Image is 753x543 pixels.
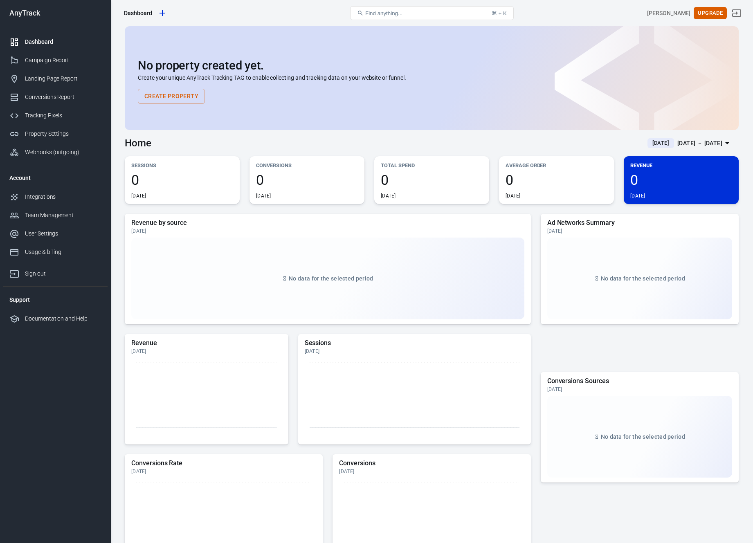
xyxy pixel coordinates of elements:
[25,130,101,138] div: Property Settings
[381,173,483,187] span: 0
[138,59,726,72] h2: No property created yet.
[25,74,101,83] div: Landing Page Report
[601,275,685,282] span: No data for the selected period
[3,70,108,88] a: Landing Page Report
[155,6,169,20] a: Create new property
[131,228,524,234] div: [DATE]
[25,193,101,201] div: Integrations
[131,339,282,347] h5: Revenue
[630,161,732,170] p: Revenue
[547,219,732,227] h5: Ad Networks Summary
[305,348,524,355] div: [DATE]
[727,3,746,23] a: Sign out
[3,9,108,17] div: AnyTrack
[25,269,101,278] div: Sign out
[131,161,233,170] p: Sessions
[3,290,108,310] li: Support
[25,93,101,101] div: Conversions Report
[305,339,524,347] h5: Sessions
[630,193,645,199] div: [DATE]
[630,173,732,187] span: 0
[547,386,732,393] div: [DATE]
[365,10,402,16] span: Find anything...
[25,314,101,323] div: Documentation and Help
[641,137,739,150] button: [DATE][DATE] － [DATE]
[381,161,483,170] p: Total Spend
[138,89,205,104] button: Create Property
[649,139,672,147] span: [DATE]
[3,51,108,70] a: Campaign Report
[3,261,108,283] a: Sign out
[131,348,282,355] div: [DATE]
[677,138,722,148] div: [DATE] － [DATE]
[131,468,316,475] div: [DATE]
[3,33,108,51] a: Dashboard
[124,9,152,17] div: Dashboard
[547,228,732,234] div: [DATE]
[3,125,108,143] a: Property Settings
[647,9,690,18] div: Account id: ng8gvdQU
[492,10,507,16] div: ⌘ + K
[3,206,108,224] a: Team Management
[3,143,108,162] a: Webhooks (outgoing)
[131,459,316,467] h5: Conversions Rate
[131,219,524,227] h5: Revenue by source
[339,468,524,475] div: [DATE]
[3,243,108,261] a: Usage & billing
[3,106,108,125] a: Tracking Pixels
[25,229,101,238] div: User Settings
[547,377,732,385] h5: Conversions Sources
[25,38,101,46] div: Dashboard
[601,433,685,440] span: No data for the selected period
[256,173,358,187] span: 0
[25,111,101,120] div: Tracking Pixels
[694,7,727,20] button: Upgrade
[289,275,373,282] span: No data for the selected period
[350,6,514,20] button: Find anything...⌘ + K
[138,74,726,82] p: Create your unique AnyTrack Tracking TAG to enable collecting and tracking data on your website o...
[3,188,108,206] a: Integrations
[256,161,358,170] p: Conversions
[3,168,108,188] li: Account
[131,173,233,187] span: 0
[506,161,607,170] p: Average Order
[25,148,101,157] div: Webhooks (outgoing)
[25,211,101,220] div: Team Management
[506,173,607,187] span: 0
[3,88,108,106] a: Conversions Report
[25,56,101,65] div: Campaign Report
[125,137,151,149] h3: Home
[339,459,524,467] h5: Conversions
[3,224,108,243] a: User Settings
[25,248,101,256] div: Usage & billing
